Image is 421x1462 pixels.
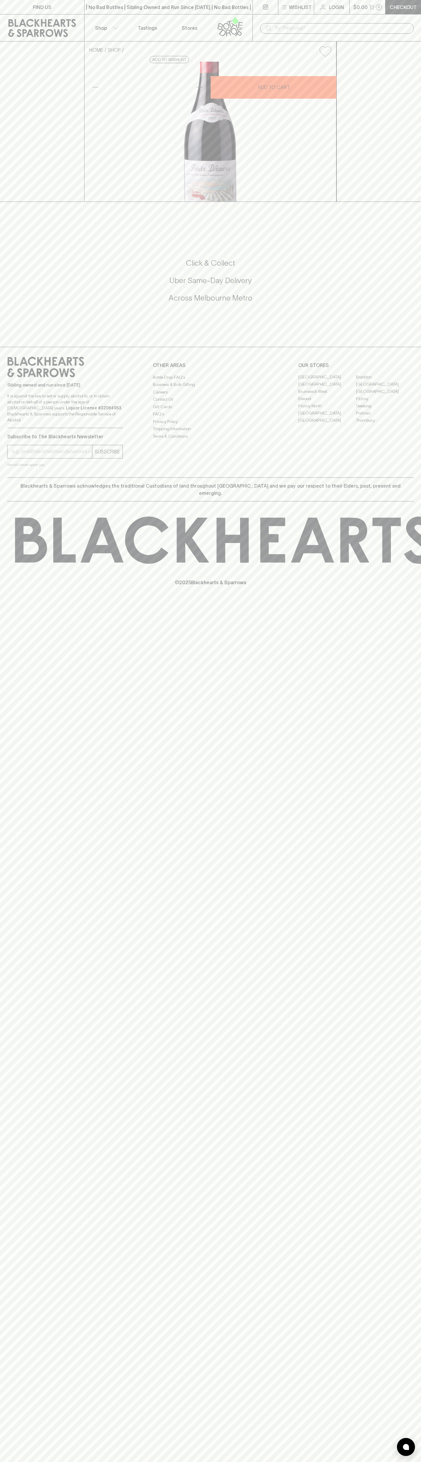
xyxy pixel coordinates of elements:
[153,374,268,381] a: Bottle Drop FAQ's
[66,406,121,410] strong: Liquor License #32064953
[298,410,356,417] a: [GEOGRAPHIC_DATA]
[150,56,189,63] button: Add to wishlist
[7,234,414,335] div: Call to action block
[258,84,290,91] p: ADD TO CART
[33,4,51,11] p: FIND US
[298,374,356,381] a: [GEOGRAPHIC_DATA]
[211,76,336,99] button: ADD TO CART
[7,462,123,468] p: We will never spam you
[298,403,356,410] a: Fitzroy North
[298,395,356,403] a: Elwood
[7,393,123,423] p: It is against the law to sell or supply alcohol to, or to obtain alcohol on behalf of a person un...
[95,24,107,32] p: Shop
[317,44,334,59] button: Add to wishlist
[356,403,414,410] a: Geelong
[329,4,344,11] p: Login
[356,410,414,417] a: Prahran
[108,47,121,53] a: SHOP
[289,4,312,11] p: Wishlist
[153,362,268,369] p: OTHER AREAS
[92,445,122,458] button: SUBSCRIBE
[153,433,268,440] a: Terms & Conditions
[138,24,157,32] p: Tastings
[356,417,414,424] a: Thornbury
[378,5,380,9] p: 0
[12,482,409,497] p: Blackhearts & Sparrows acknowledges the traditional Custodians of land throughout [GEOGRAPHIC_DAT...
[153,403,268,410] a: Gift Cards
[274,23,409,33] input: Try "Pinot noir"
[153,411,268,418] a: FAQ's
[153,418,268,425] a: Privacy Policy
[153,396,268,403] a: Contact Us
[182,24,197,32] p: Stores
[85,14,127,41] button: Shop
[89,47,103,53] a: HOME
[7,293,414,303] h5: Across Melbourne Metro
[356,374,414,381] a: Braddon
[153,388,268,396] a: Careers
[353,4,368,11] p: $0.00
[12,447,92,456] input: e.g. jane@blackheartsandsparrows.com.au
[298,388,356,395] a: Brunswick West
[403,1444,409,1450] img: bubble-icon
[298,381,356,388] a: [GEOGRAPHIC_DATA]
[298,417,356,424] a: [GEOGRAPHIC_DATA]
[298,362,414,369] p: OUR STORES
[169,14,211,41] a: Stores
[7,382,123,388] p: Sibling owned and run since [DATE]
[126,14,169,41] a: Tastings
[7,258,414,268] h5: Click & Collect
[390,4,417,11] p: Checkout
[356,395,414,403] a: Fitzroy
[153,425,268,433] a: Shipping Information
[356,388,414,395] a: [GEOGRAPHIC_DATA]
[85,62,336,202] img: 40911.png
[356,381,414,388] a: [GEOGRAPHIC_DATA]
[153,381,268,388] a: Business & Bulk Gifting
[95,448,120,455] p: SUBSCRIBE
[7,276,414,285] h5: Uber Same-Day Delivery
[7,433,123,440] p: Subscribe to The Blackhearts Newsletter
